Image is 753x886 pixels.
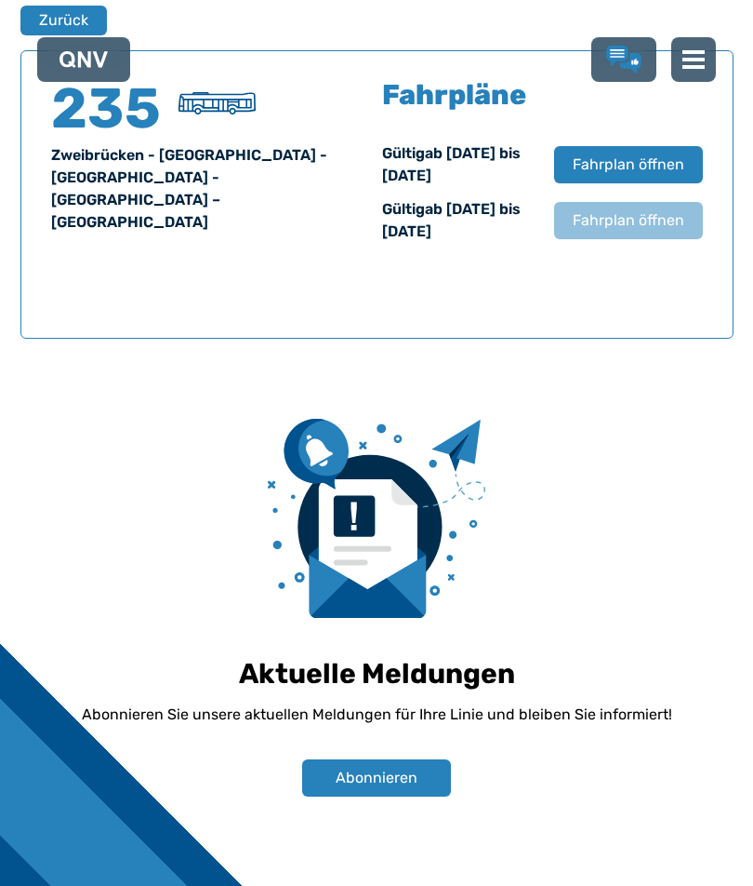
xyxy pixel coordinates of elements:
span: Fahrplan öffnen [573,209,684,232]
span: Fahrplan öffnen [573,154,684,176]
a: QNV Logo [59,45,108,74]
div: Gültig ab [DATE] bis [DATE] [382,142,535,187]
img: QNV Logo [59,51,108,68]
h4: 235 [51,81,163,137]
img: Überlandbus [178,92,256,114]
a: Zurück [20,6,95,35]
img: menu [682,48,705,71]
span: Abonnieren [336,767,417,789]
div: Gültig ab [DATE] bis [DATE] [382,198,535,243]
button: Fahrplan öffnen [554,202,703,239]
img: newsletter [268,419,485,618]
button: Zurück [20,6,107,35]
a: Lob & Kritik [606,46,641,74]
h5: Fahrpläne [382,81,526,109]
p: Abonnieren Sie unsere aktuellen Meldungen für Ihre Linie und bleiben Sie informiert! [82,704,672,726]
div: Zweibrücken - [GEOGRAPHIC_DATA] - [GEOGRAPHIC_DATA] - [GEOGRAPHIC_DATA] – [GEOGRAPHIC_DATA] [51,144,372,234]
button: Fahrplan öffnen [554,146,703,183]
button: Abonnieren [302,759,451,797]
h1: Aktuelle Meldungen [239,657,515,691]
